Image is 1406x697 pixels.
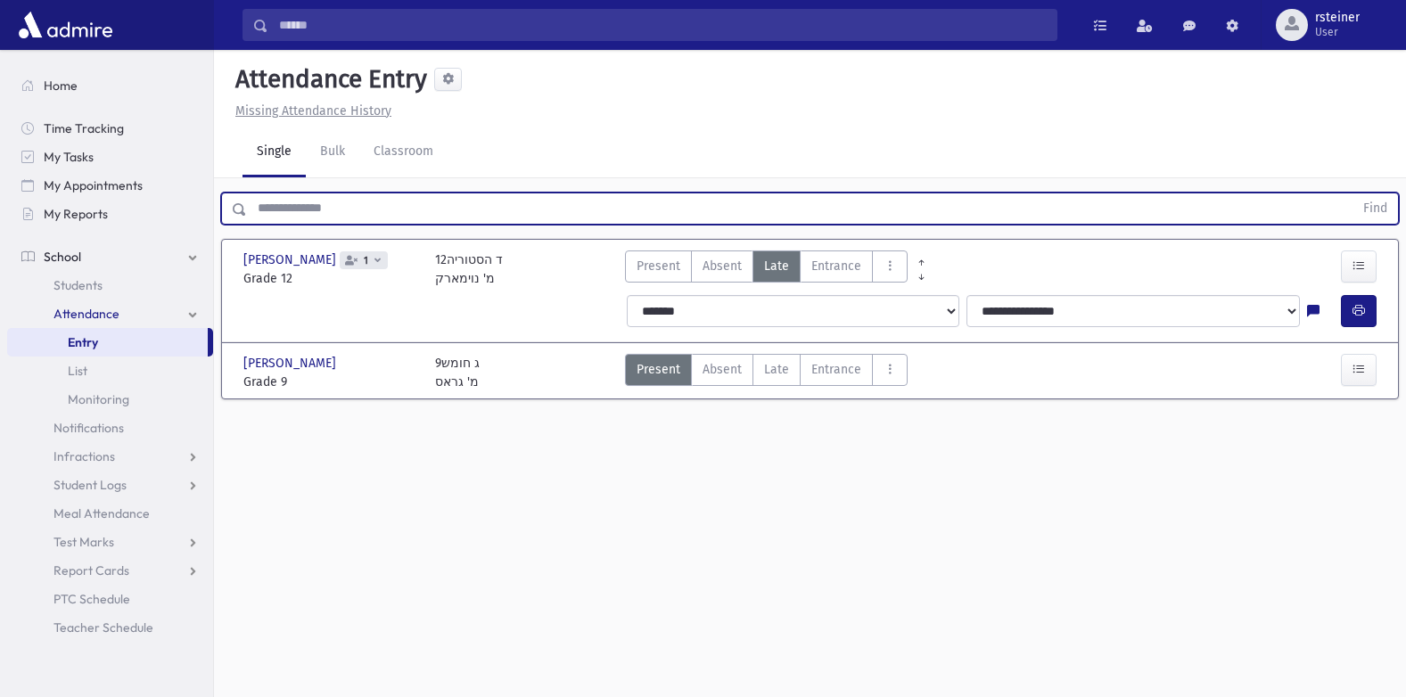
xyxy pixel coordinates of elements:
span: User [1315,25,1360,39]
h5: Attendance Entry [228,64,427,94]
button: Find [1353,193,1398,224]
span: Student Logs [53,477,127,493]
span: Entry [68,334,98,350]
span: Grade 12 [243,269,417,288]
a: Single [243,127,306,177]
span: Late [764,257,789,275]
span: My Tasks [44,149,94,165]
a: Report Cards [7,556,213,585]
a: Notifications [7,414,213,442]
span: Grade 9 [243,373,417,391]
span: Absent [703,360,742,379]
span: Infractions [53,448,115,464]
span: Time Tracking [44,120,124,136]
span: Meal Attendance [53,505,150,521]
a: Students [7,271,213,299]
span: [PERSON_NAME] [243,354,340,373]
a: Classroom [359,127,448,177]
a: Attendance [7,299,213,328]
input: Search [268,9,1057,41]
span: Present [637,257,680,275]
a: List [7,357,213,385]
a: My Appointments [7,171,213,200]
div: 9ג חומש מ' גראס [435,354,480,391]
span: Students [53,277,103,293]
a: Student Logs [7,471,213,499]
span: Notifications [53,420,124,436]
span: My Appointments [44,177,143,193]
span: School [44,249,81,265]
span: Teacher Schedule [53,619,153,635]
span: 1 [360,255,372,266]
div: 12ד הסטוריה מ' נוימארק [435,250,503,288]
span: [PERSON_NAME] [243,250,340,269]
span: Entrance [811,257,861,275]
span: Present [637,360,680,379]
a: Missing Attendance History [228,103,391,119]
div: AttTypes [625,354,908,391]
span: List [68,363,87,379]
a: Test Marks [7,528,213,556]
span: Entrance [811,360,861,379]
a: Time Tracking [7,114,213,143]
u: Missing Attendance History [235,103,391,119]
a: Infractions [7,442,213,471]
span: Report Cards [53,562,129,578]
a: Teacher Schedule [7,613,213,642]
span: PTC Schedule [53,591,130,607]
img: AdmirePro [14,7,117,43]
a: Home [7,71,213,100]
span: Test Marks [53,534,114,550]
a: Bulk [306,127,359,177]
a: Meal Attendance [7,499,213,528]
a: PTC Schedule [7,585,213,613]
div: AttTypes [625,250,908,288]
a: School [7,242,213,271]
a: Entry [7,328,208,357]
span: Absent [703,257,742,275]
span: rsteiner [1315,11,1360,25]
a: My Tasks [7,143,213,171]
a: My Reports [7,200,213,228]
span: Monitoring [68,391,129,407]
span: Attendance [53,306,119,322]
span: My Reports [44,206,108,222]
span: Late [764,360,789,379]
span: Home [44,78,78,94]
a: Monitoring [7,385,213,414]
